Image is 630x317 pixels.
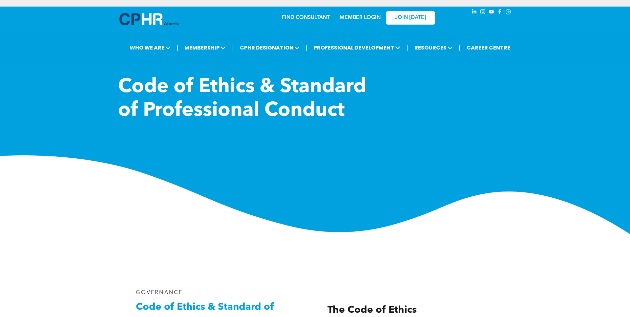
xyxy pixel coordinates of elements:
a: CAREER CENTRE [465,42,512,54]
span: GOVERNANCE [136,290,183,295]
span: RESOURCES [412,42,455,54]
a: Social network [505,8,512,17]
a: youtube [488,8,495,17]
a: facebook [496,8,503,17]
li: | [407,41,408,54]
span: The Code of Ethics [327,305,417,315]
li: | [459,41,461,54]
li: | [306,41,307,54]
a: linkedin [471,8,478,17]
span: JOIN [DATE] [395,15,426,21]
a: FIND CONSULTANT [282,15,330,20]
span: Code of Ethics & Standard of Professional Conduct [118,77,366,121]
span: WHO WE ARE [128,42,173,54]
span: CPHR DESIGNATION [238,42,302,54]
li: | [177,41,178,54]
span: MEMBERSHIP [182,42,228,54]
a: MEMBER LOGIN [340,15,381,20]
a: instagram [479,8,486,17]
span: PROFESSIONAL DEVELOPMENT [312,42,402,54]
li: | [232,41,234,54]
a: JOIN [DATE] [386,11,435,25]
img: A blue and white logo for cp alberta [119,13,179,25]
